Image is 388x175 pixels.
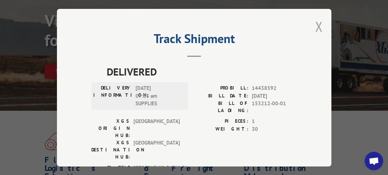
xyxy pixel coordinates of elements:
[194,100,248,114] label: BILL OF LADING:
[91,118,130,139] label: XGS ORIGIN HUB:
[252,100,297,114] span: 153212-00-01
[194,84,248,92] label: PROBILL:
[91,139,130,161] label: XGS DESTINATION HUB:
[252,92,297,100] span: [DATE]
[107,64,297,79] span: DELIVERED
[136,84,182,108] span: [DATE] 07:05 am SUPPLIES
[252,84,297,92] span: 14438592
[252,118,297,125] span: 1
[194,125,248,133] label: WEIGHT:
[133,118,180,139] span: [GEOGRAPHIC_DATA]
[315,17,323,36] button: Close modal
[365,152,383,170] div: Open chat
[133,139,180,161] span: [GEOGRAPHIC_DATA]
[252,125,297,133] span: 30
[194,118,248,125] label: PIECES:
[91,34,297,47] h2: Track Shipment
[194,92,248,100] label: BILL DATE:
[93,84,132,108] label: DELIVERY INFORMATION:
